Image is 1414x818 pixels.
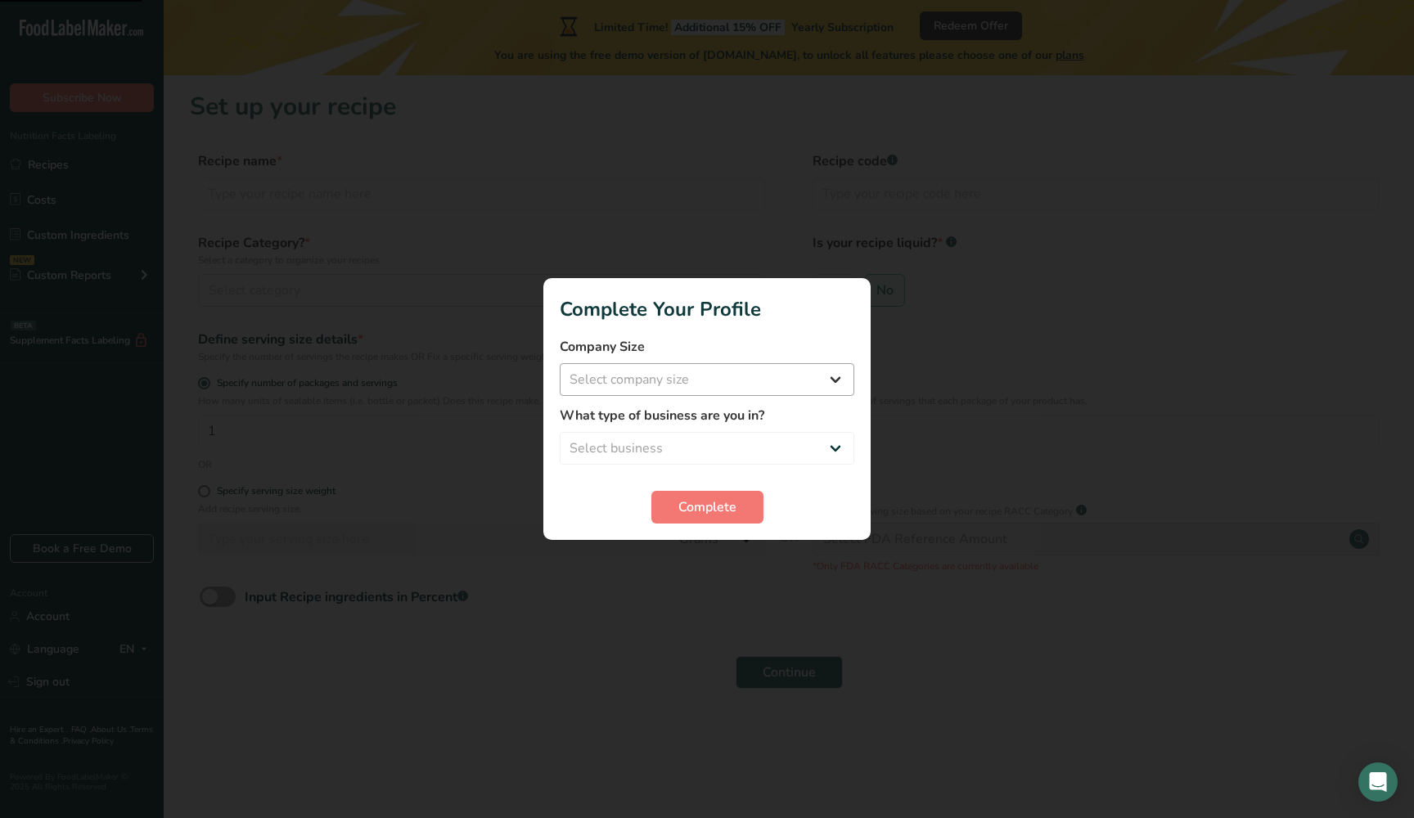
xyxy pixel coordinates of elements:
h1: Complete Your Profile [560,294,854,324]
button: Complete [651,491,763,524]
div: Open Intercom Messenger [1358,762,1398,802]
label: What type of business are you in? [560,406,854,425]
span: Complete [678,497,736,517]
label: Company Size [560,337,854,357]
